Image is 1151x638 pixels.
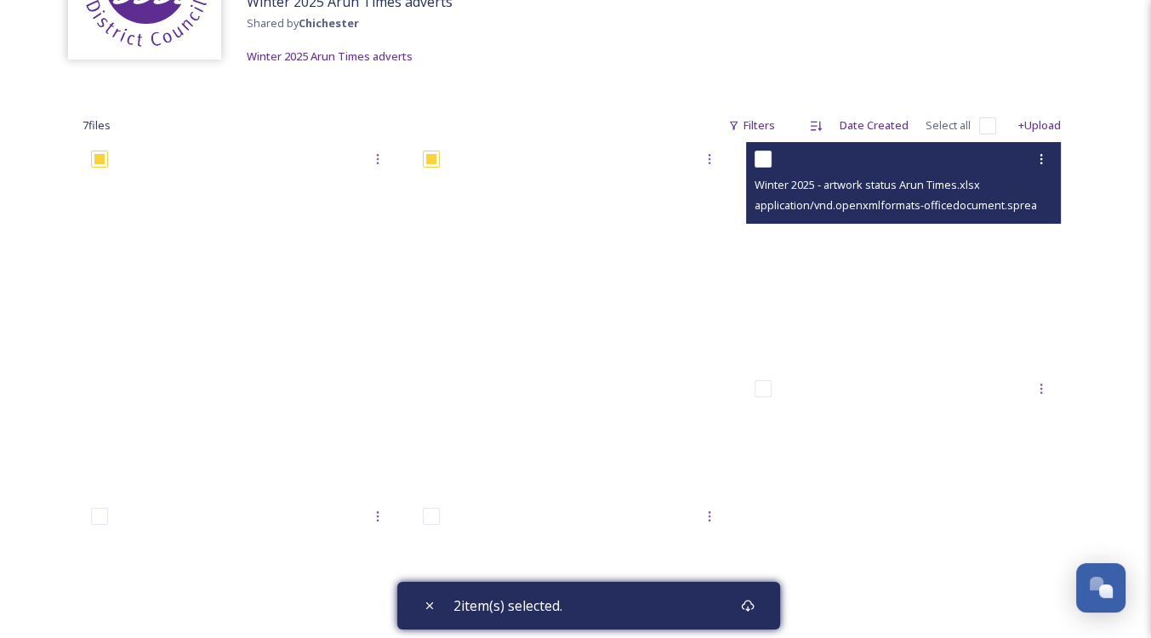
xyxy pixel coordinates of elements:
strong: Chichester [299,15,359,31]
iframe: msdoc-iframe [746,142,1061,355]
span: 7 file s [83,117,111,134]
span: 2 item(s) selected. [453,595,562,616]
a: Winter 2025 Arun Times adverts [247,46,413,66]
div: Filters [720,109,783,142]
span: Select all [926,117,971,134]
button: Open Chat [1076,563,1125,612]
span: Shared by [247,15,359,31]
span: Winter 2025 - artwork status Arun Times.xlsx [755,177,980,192]
span: Winter 2025 Arun Times adverts [247,48,413,64]
div: +Upload [1010,109,1069,142]
div: Date Created [831,109,917,142]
